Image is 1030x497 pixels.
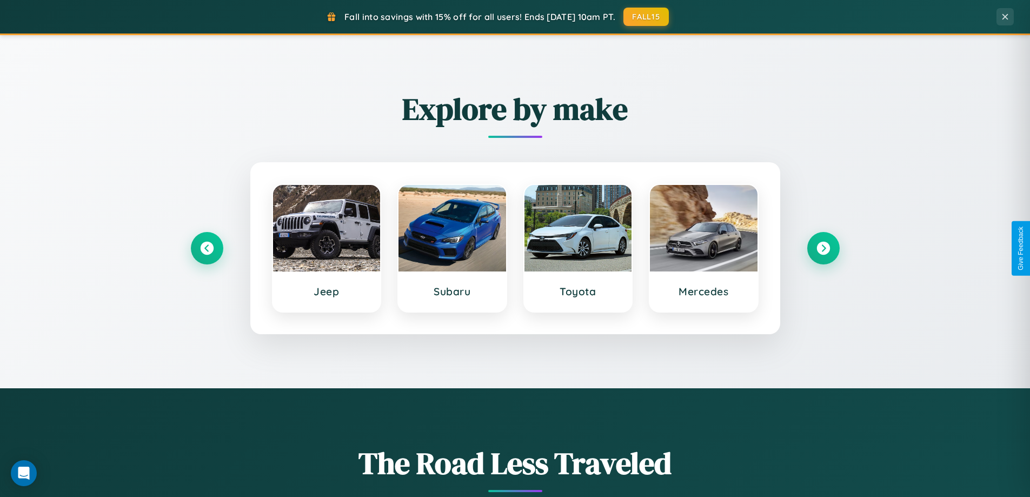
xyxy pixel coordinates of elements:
h3: Subaru [409,285,495,298]
div: Open Intercom Messenger [11,460,37,486]
h3: Mercedes [661,285,747,298]
div: Give Feedback [1017,227,1025,270]
button: FALL15 [623,8,669,26]
h3: Jeep [284,285,370,298]
h1: The Road Less Traveled [191,442,840,484]
h2: Explore by make [191,88,840,130]
span: Fall into savings with 15% off for all users! Ends [DATE] 10am PT. [344,11,615,22]
h3: Toyota [535,285,621,298]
